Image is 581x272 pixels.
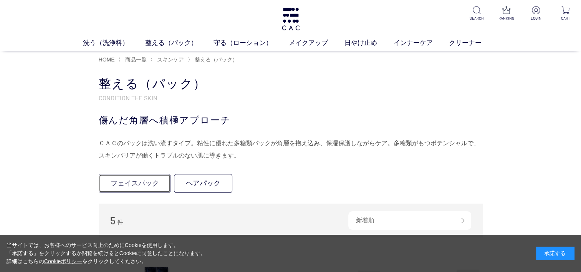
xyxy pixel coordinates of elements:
[348,211,471,230] div: 新着順
[526,15,545,21] p: LOGIN
[110,214,116,226] span: 5
[556,15,575,21] p: CART
[394,38,449,48] a: インナーケア
[156,56,184,63] a: スキンケア
[467,15,486,21] p: SEARCH
[124,56,147,63] a: 商品一覧
[497,15,516,21] p: RANKING
[99,174,171,193] a: フェイスパック
[7,241,206,265] div: 当サイトでは、お客様へのサービス向上のためにCookieを使用します。 「承諾する」をクリックするか閲覧を続けるとCookieに同意したことになります。 詳細はこちらの をクリックしてください。
[99,76,483,92] h1: 整える（パック）
[556,6,575,21] a: CART
[44,258,83,264] a: Cookieポリシー
[195,56,238,63] span: 整える（パック）
[83,38,145,48] a: 洗う（洗浄料）
[157,56,184,63] span: スキンケア
[99,94,483,102] p: CONDITION THE SKIN
[117,219,123,226] span: 件
[193,56,238,63] a: 整える（パック）
[188,56,240,63] li: 〉
[214,38,289,48] a: 守る（ローション）
[118,56,149,63] li: 〉
[281,8,301,30] img: logo
[125,56,147,63] span: 商品一覧
[145,38,214,48] a: 整える（パック）
[467,6,486,21] a: SEARCH
[526,6,545,21] a: LOGIN
[449,38,498,48] a: クリーナー
[536,247,574,260] div: 承諾する
[344,38,394,48] a: 日やけ止め
[99,113,483,127] div: 傷んだ角層へ積極アプローチ
[174,174,232,193] a: ヘアパック
[289,38,344,48] a: メイクアップ
[99,56,115,63] a: HOME
[150,56,186,63] li: 〉
[99,137,483,162] div: ＣＡＣのパックは洗い流すタイプ。粘性に優れた多糖類パックが角層を抱え込み、保湿保護しながらケア。多糖類がもつポテンシャルで、スキンバリアが働くトラブルのない肌に導きます。
[497,6,516,21] a: RANKING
